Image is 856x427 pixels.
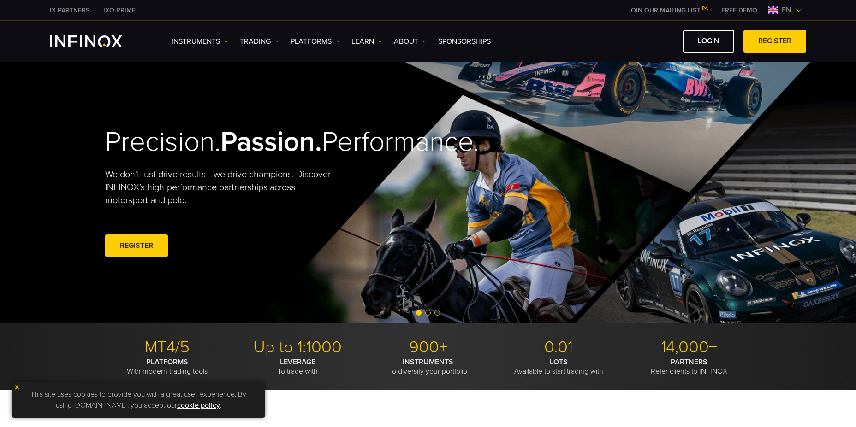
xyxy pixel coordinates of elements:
p: Refer clients to INFINOX [627,357,751,376]
strong: LOTS [550,357,568,367]
a: LOGIN [683,30,734,53]
strong: PLATFORMS [146,357,188,367]
a: TRADING [240,36,279,47]
a: INFINOX Logo [50,35,144,47]
a: INFINOX [96,6,143,15]
a: REGISTER [743,30,806,53]
p: Up to 1:1000 [236,337,359,357]
a: PLATFORMS [291,36,340,47]
a: REGISTER [105,234,168,257]
p: To diversify your portfolio [366,357,490,376]
a: Learn [351,36,382,47]
span: Go to slide 3 [434,310,440,316]
a: INFINOX MENU [714,6,764,15]
p: We don't just drive results—we drive champions. Discover INFINOX’s high-performance partnerships ... [105,168,338,207]
a: cookie policy [177,401,220,410]
span: Go to slide 2 [425,310,431,316]
a: ABOUT [394,36,427,47]
strong: Passion. [220,125,322,158]
h2: Precision. Performance. [105,125,396,159]
a: SPONSORSHIPS [438,36,491,47]
p: Available to start trading with [497,357,620,376]
p: 0.01 [497,337,620,357]
p: With modern trading tools [105,357,229,376]
strong: INSTRUMENTS [403,357,453,367]
strong: PARTNERS [671,357,707,367]
span: Go to slide 1 [416,310,422,316]
img: yellow close icon [14,384,20,391]
a: JOIN OUR MAILING LIST [621,6,714,14]
span: en [778,5,795,16]
p: To trade with [236,357,359,376]
p: This site uses cookies to provide you with a great user experience. By using [DOMAIN_NAME], you a... [16,386,261,413]
a: Instruments [172,36,228,47]
p: 14,000+ [627,337,751,357]
a: INFINOX [43,6,96,15]
strong: LEVERAGE [280,357,315,367]
p: 900+ [366,337,490,357]
p: MT4/5 [105,337,229,357]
